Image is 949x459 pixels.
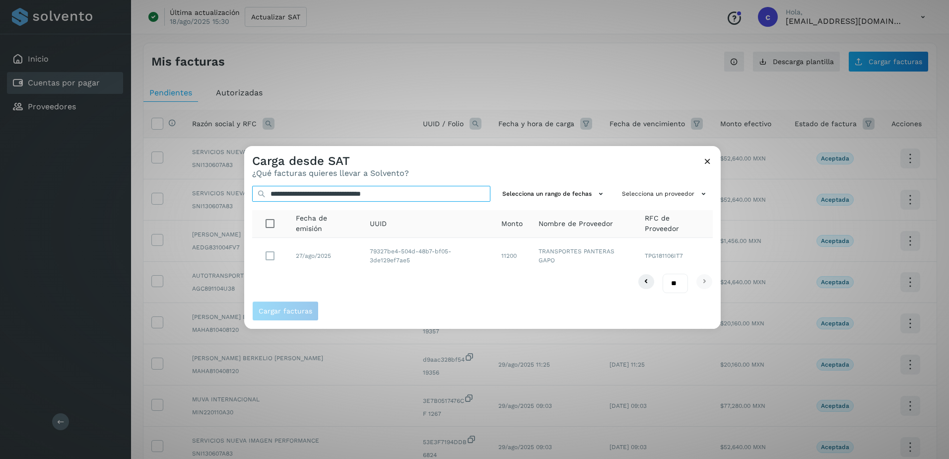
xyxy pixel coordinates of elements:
span: Fecha de emisión [296,213,354,234]
button: Selecciona un rango de fechas [498,186,610,202]
td: 79327be4-504d-48b7-bf05-3de129ef7ae5 [362,238,493,274]
button: Cargar facturas [252,301,319,321]
td: 11200 [493,238,531,274]
h3: Carga desde SAT [252,154,409,168]
td: TPG181106IT7 [637,238,713,274]
td: 27/ago/2025 [288,238,362,274]
td: TRANSPORTES PANTERAS GAPO [531,238,637,274]
span: RFC de Proveedor [645,213,705,234]
span: UUID [370,219,387,229]
span: Cargar facturas [259,307,312,314]
p: ¿Qué facturas quieres llevar a Solvento? [252,168,409,178]
button: Selecciona un proveedor [618,186,713,202]
span: Monto [501,219,523,229]
span: Nombre de Proveedor [539,219,613,229]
